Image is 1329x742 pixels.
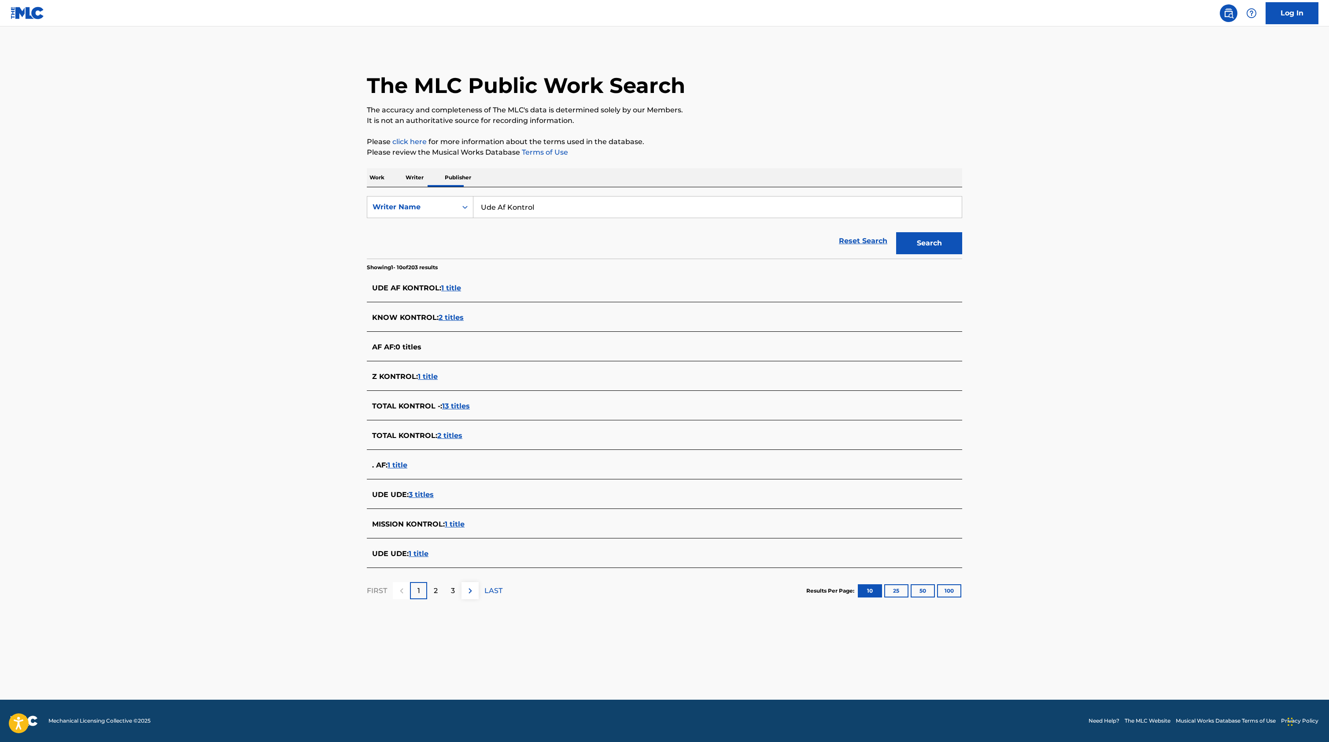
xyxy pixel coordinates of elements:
[434,586,438,596] p: 2
[367,72,685,99] h1: The MLC Public Work Search
[1223,8,1234,19] img: search
[373,202,452,212] div: Writer Name
[367,196,962,259] form: Search Form
[372,402,442,410] span: TOTAL KONTROL - :
[367,586,387,596] p: FIRST
[418,372,438,381] span: 1 title
[1266,2,1318,24] a: Log In
[372,284,441,292] span: UDE AF KONTROL :
[1125,717,1170,725] a: The MLC Website
[937,584,961,597] button: 100
[445,520,465,528] span: 1 title
[858,584,882,597] button: 10
[442,402,470,410] span: 13 titles
[834,231,892,251] a: Reset Search
[11,716,38,726] img: logo
[372,490,409,499] span: UDE UDE :
[388,461,407,469] span: 1 title
[372,520,445,528] span: MISSION KONTROL :
[372,549,409,558] span: UDE UDE :
[1281,717,1318,725] a: Privacy Policy
[442,168,474,187] p: Publisher
[409,490,434,499] span: 3 titles
[372,431,437,440] span: TOTAL KONTROL :
[392,137,427,146] a: click here
[367,137,962,147] p: Please for more information about the terms used in the database.
[417,586,420,596] p: 1
[48,717,151,725] span: Mechanical Licensing Collective © 2025
[439,313,464,322] span: 2 titles
[367,105,962,115] p: The accuracy and completeness of The MLC's data is determined solely by our Members.
[451,586,455,596] p: 3
[1288,709,1293,735] div: Drag
[1220,4,1237,22] a: Public Search
[367,115,962,126] p: It is not an authoritative source for recording information.
[372,461,388,469] span: . AF :
[884,584,908,597] button: 25
[1246,8,1257,19] img: help
[1176,717,1276,725] a: Musical Works Database Terms of Use
[1243,4,1260,22] div: Help
[395,343,421,351] span: 0 titles
[520,148,568,156] a: Terms of Use
[911,584,935,597] button: 50
[367,147,962,158] p: Please review the Musical Works Database
[441,284,461,292] span: 1 title
[896,232,962,254] button: Search
[367,263,438,271] p: Showing 1 - 10 of 203 results
[409,549,428,558] span: 1 title
[806,587,856,595] p: Results Per Page:
[1089,717,1119,725] a: Need Help?
[11,7,44,19] img: MLC Logo
[437,431,462,440] span: 2 titles
[372,372,418,381] span: Z KONTROL :
[403,168,426,187] p: Writer
[367,168,387,187] p: Work
[372,313,439,322] span: KNOW KONTROL :
[484,586,502,596] p: LAST
[1285,700,1329,742] iframe: Chat Widget
[372,343,395,351] span: AF AF :
[465,586,476,596] img: right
